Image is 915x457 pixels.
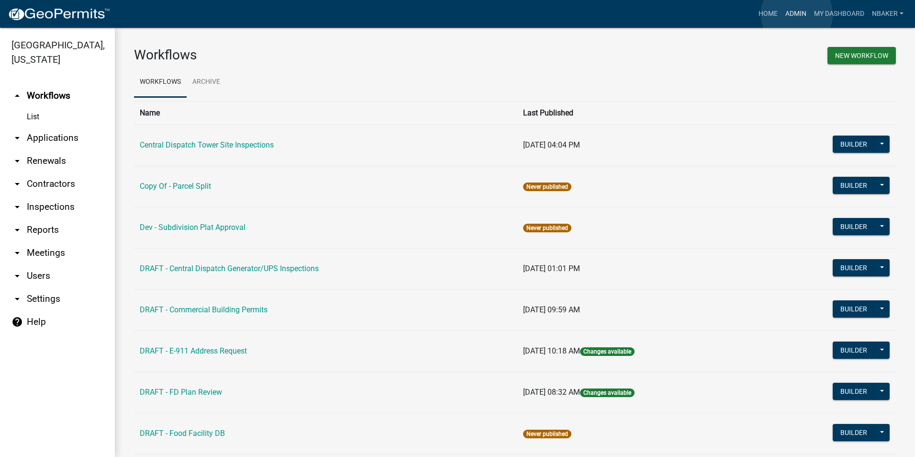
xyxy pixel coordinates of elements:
span: [DATE] 08:32 AM [523,388,580,397]
span: Changes available [580,347,635,356]
a: DRAFT - E-911 Address Request [140,346,247,355]
a: Workflows [134,67,187,98]
span: Changes available [580,388,635,397]
i: arrow_drop_up [11,90,23,102]
a: Home [755,5,781,23]
span: [DATE] 10:18 AM [523,346,580,355]
i: help [11,316,23,328]
a: DRAFT - Central Dispatch Generator/UPS Inspections [140,264,319,273]
span: Never published [523,183,571,191]
span: [DATE] 01:01 PM [523,264,580,273]
span: Never published [523,224,571,232]
button: Builder [833,342,875,359]
a: Copy Of - Parcel Split [140,182,211,191]
a: Dev - Subdivision Plat Approval [140,223,245,232]
span: [DATE] 04:04 PM [523,140,580,149]
a: nbaker [868,5,907,23]
button: Builder [833,300,875,318]
button: Builder [833,177,875,194]
i: arrow_drop_down [11,247,23,259]
span: Never published [523,430,571,438]
i: arrow_drop_down [11,132,23,144]
button: New Workflow [827,47,896,64]
a: DRAFT - FD Plan Review [140,388,222,397]
button: Builder [833,259,875,276]
a: Archive [187,67,226,98]
span: [DATE] 09:59 AM [523,305,580,314]
a: DRAFT - Commercial Building Permits [140,305,268,314]
button: Builder [833,424,875,441]
i: arrow_drop_down [11,293,23,305]
a: Central Dispatch Tower Site Inspections [140,140,274,149]
i: arrow_drop_down [11,270,23,282]
button: Builder [833,218,875,235]
a: DRAFT - Food Facility DB [140,429,225,438]
button: Builder [833,136,875,153]
h3: Workflows [134,47,508,63]
i: arrow_drop_down [11,178,23,190]
button: Builder [833,383,875,400]
th: Last Published [517,101,759,125]
a: Admin [781,5,810,23]
a: My Dashboard [810,5,868,23]
th: Name [134,101,517,125]
i: arrow_drop_down [11,201,23,213]
i: arrow_drop_down [11,155,23,167]
i: arrow_drop_down [11,224,23,236]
